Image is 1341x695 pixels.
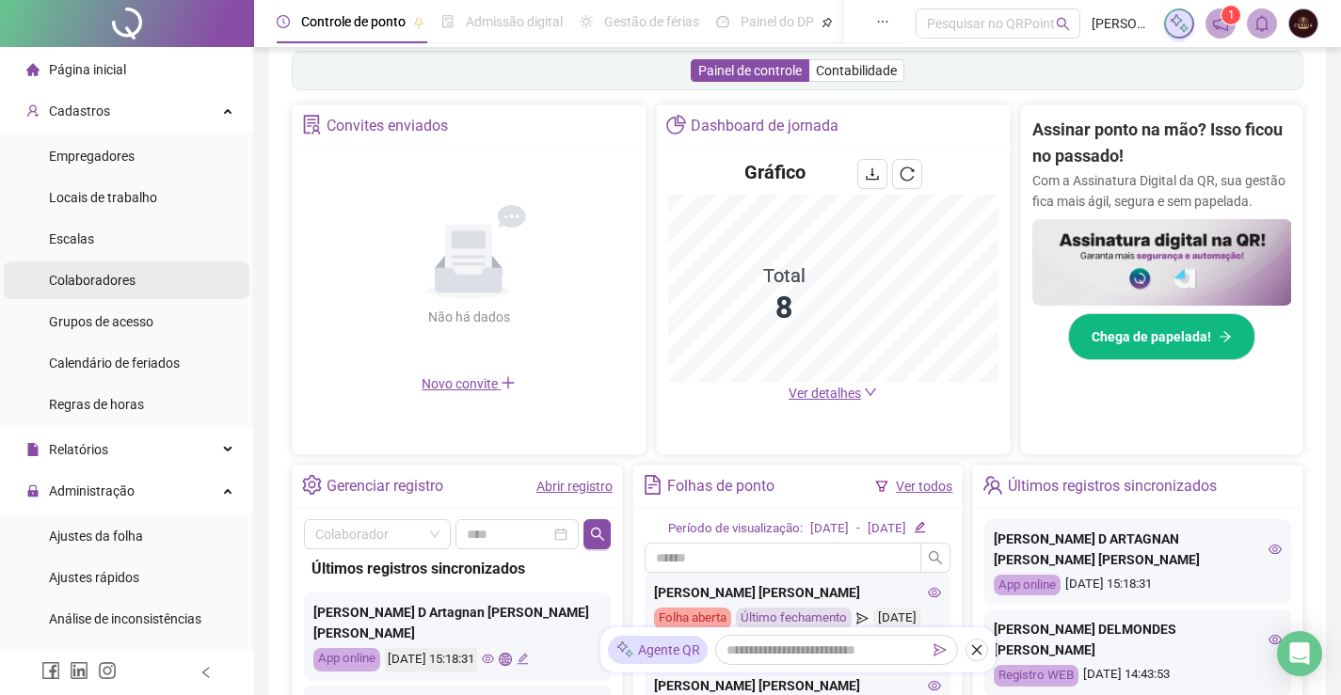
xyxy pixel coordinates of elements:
span: Calendário de feriados [49,355,180,371]
div: Período de visualização: [668,519,803,539]
span: search [1056,17,1070,31]
span: [PERSON_NAME] [1092,13,1153,34]
span: eye [928,586,941,599]
span: reload [900,166,915,182]
span: Ajustes rápidos [49,570,139,585]
span: Controle de ponto [301,14,406,29]
span: edit [914,521,926,533]
span: 1 [1228,8,1235,22]
span: linkedin [70,661,88,680]
span: Painel do DP [741,14,814,29]
span: solution [302,115,322,134]
span: user-add [26,104,40,118]
span: lock [26,484,40,498]
span: home [26,63,40,76]
div: Últimos registros sincronizados [1008,470,1217,502]
img: 2782 [1289,9,1317,38]
a: Ver detalhes down [789,386,877,401]
span: eye [1269,543,1282,556]
button: Chega de papelada! [1068,313,1255,360]
div: [DATE] 15:18:31 [385,648,477,671]
div: Convites enviados [327,110,448,142]
span: edit [517,653,529,665]
div: Último fechamento [736,608,852,629]
span: Escalas [49,231,94,246]
div: [DATE] [868,519,906,539]
div: Não há dados [382,307,555,327]
span: Novo convite [422,376,516,391]
img: banner%2F02c71560-61a6-44d4-94b9-c8ab97240462.png [1032,219,1292,306]
span: Gestão de férias [604,14,699,29]
div: [DATE] [810,519,849,539]
span: notification [1212,15,1229,32]
span: eye [1269,633,1282,646]
div: Registro WEB [994,665,1078,687]
sup: 1 [1221,6,1240,24]
div: - [856,519,860,539]
span: pushpin [822,17,833,28]
span: filter [875,480,888,493]
span: file [26,443,40,456]
span: file-done [441,15,455,28]
div: [PERSON_NAME] D Artagnan [PERSON_NAME] [PERSON_NAME] [313,602,601,643]
span: Ver detalhes [789,386,861,401]
span: search [928,550,943,565]
div: Gerenciar registro [327,470,443,502]
span: Empregadores [49,149,135,164]
div: Últimos registros sincronizados [311,557,603,580]
span: ellipsis [876,15,889,28]
span: pushpin [413,17,424,28]
span: Contabilidade [816,63,897,78]
span: facebook [41,661,60,680]
span: download [865,166,880,182]
span: plus [501,375,516,390]
span: left [200,666,213,679]
div: Open Intercom Messenger [1277,631,1322,676]
span: global [499,653,511,665]
div: App online [994,575,1061,596]
span: Cadastros [49,103,110,118]
div: Folha aberta [654,608,731,629]
span: arrow-right [1219,330,1232,343]
div: [PERSON_NAME] [PERSON_NAME] [654,582,942,603]
div: [DATE] 15:18:31 [994,575,1282,596]
div: [PERSON_NAME] D ARTAGNAN [PERSON_NAME] [PERSON_NAME] [994,529,1282,570]
span: Admissão digital [466,14,563,29]
p: Com a Assinatura Digital da QR, sua gestão fica mais ágil, segura e sem papelada. [1032,170,1292,212]
span: Regras de horas [49,397,144,412]
span: clock-circle [277,15,290,28]
span: Relatórios [49,442,108,457]
h2: Assinar ponto na mão? Isso ficou no passado! [1032,117,1292,170]
div: Dashboard de jornada [691,110,838,142]
span: Ajustes da folha [49,529,143,544]
span: eye [928,679,941,692]
span: send [856,608,869,629]
span: Análise de inconsistências [49,611,201,626]
span: pie-chart [666,115,686,134]
span: Página inicial [49,62,126,77]
a: Abrir registro [536,479,613,494]
span: Painel de controle [698,63,802,78]
span: search [590,527,605,542]
h4: Gráfico [744,159,806,185]
span: dashboard [716,15,729,28]
span: bell [1253,15,1270,32]
span: team [982,475,1002,495]
div: [DATE] [873,608,921,629]
span: instagram [98,661,117,680]
span: send [934,643,947,656]
span: down [864,386,877,399]
span: Administração [49,483,135,498]
span: eye [482,653,494,665]
span: file-text [643,475,663,495]
div: [PERSON_NAME] DELMONDES [PERSON_NAME] [994,619,1282,660]
div: [DATE] 14:43:53 [994,665,1282,687]
span: Grupos de acesso [49,314,153,329]
span: sun [580,15,593,28]
img: sparkle-icon.fc2bf0ac1784a2077858766a79e2daf3.svg [1169,13,1189,34]
span: Chega de papelada! [1092,326,1211,347]
span: close [970,643,983,656]
div: Folhas de ponto [667,470,774,502]
a: Ver todos [896,479,952,494]
img: sparkle-icon.fc2bf0ac1784a2077858766a79e2daf3.svg [615,640,634,660]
